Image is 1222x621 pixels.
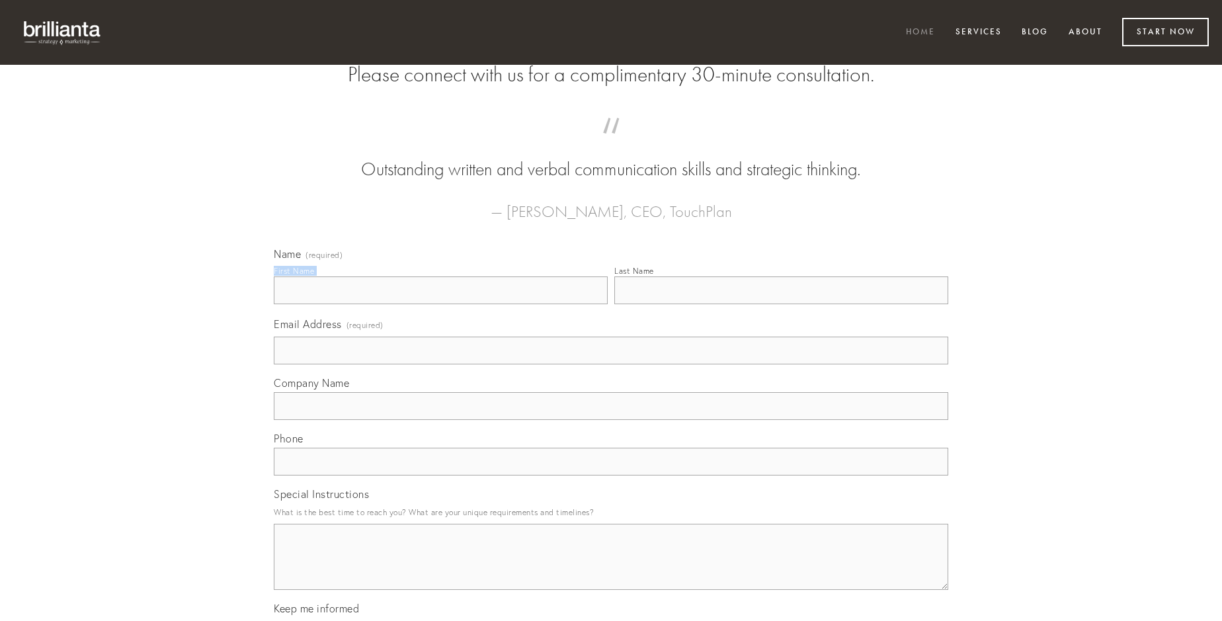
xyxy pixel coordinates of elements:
[274,432,304,445] span: Phone
[1013,22,1057,44] a: Blog
[897,22,944,44] a: Home
[274,266,314,276] div: First Name
[1122,18,1209,46] a: Start Now
[274,503,948,521] p: What is the best time to reach you? What are your unique requirements and timelines?
[295,183,927,225] figcaption: — [PERSON_NAME], CEO, TouchPlan
[274,317,342,331] span: Email Address
[274,247,301,261] span: Name
[295,131,927,183] blockquote: Outstanding written and verbal communication skills and strategic thinking.
[13,13,112,52] img: brillianta - research, strategy, marketing
[295,131,927,157] span: “
[305,251,343,259] span: (required)
[274,376,349,390] span: Company Name
[274,602,359,615] span: Keep me informed
[274,62,948,87] h2: Please connect with us for a complimentary 30-minute consultation.
[346,316,384,334] span: (required)
[947,22,1010,44] a: Services
[274,487,369,501] span: Special Instructions
[1060,22,1111,44] a: About
[614,266,654,276] div: Last Name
